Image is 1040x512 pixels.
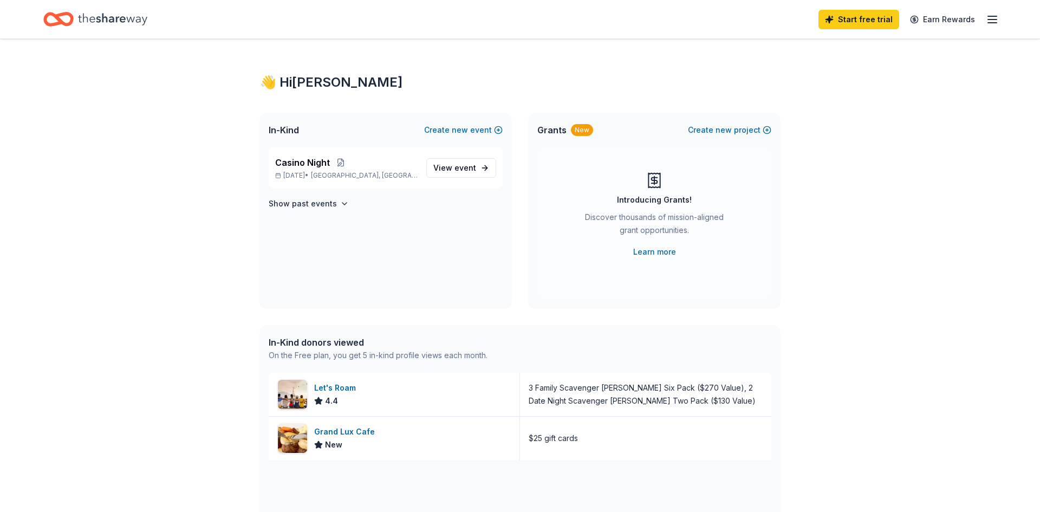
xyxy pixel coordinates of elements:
[314,381,360,394] div: Let's Roam
[43,7,147,32] a: Home
[433,161,476,174] span: View
[278,424,307,453] img: Image for Grand Lux Cafe
[903,10,981,29] a: Earn Rewards
[716,124,732,137] span: new
[275,156,330,169] span: Casino Night
[269,349,487,362] div: On the Free plan, you get 5 in-kind profile views each month.
[529,432,578,445] div: $25 gift cards
[818,10,899,29] a: Start free trial
[617,193,692,206] div: Introducing Grants!
[688,124,771,137] button: Createnewproject
[311,171,418,180] span: [GEOGRAPHIC_DATA], [GEOGRAPHIC_DATA]
[529,381,763,407] div: 3 Family Scavenger [PERSON_NAME] Six Pack ($270 Value), 2 Date Night Scavenger [PERSON_NAME] Two ...
[452,124,468,137] span: new
[571,124,593,136] div: New
[424,124,503,137] button: Createnewevent
[269,197,349,210] button: Show past events
[269,197,337,210] h4: Show past events
[537,124,567,137] span: Grants
[325,438,342,451] span: New
[454,163,476,172] span: event
[269,336,487,349] div: In-Kind donors viewed
[275,171,418,180] p: [DATE] •
[581,211,728,241] div: Discover thousands of mission-aligned grant opportunities.
[269,124,299,137] span: In-Kind
[633,245,676,258] a: Learn more
[278,380,307,409] img: Image for Let's Roam
[325,394,338,407] span: 4.4
[426,158,496,178] a: View event
[260,74,780,91] div: 👋 Hi [PERSON_NAME]
[314,425,379,438] div: Grand Lux Cafe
